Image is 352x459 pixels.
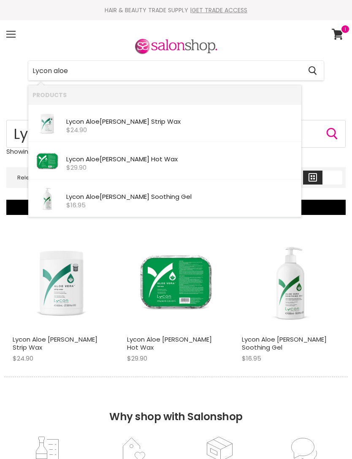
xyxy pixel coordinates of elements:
h2: Why shop with Salonshop [4,377,348,435]
img: Aloe-Vera_Hot-Wax_1kg_WEB-2_200x.jpg [32,146,62,176]
img: Lycon Aloe Vera Hot Wax [127,233,225,331]
b: Lycon [66,155,84,163]
a: Lycon Aloe [PERSON_NAME] Soothing Gel [242,335,327,352]
div: [PERSON_NAME] Soothing Gel [66,193,297,202]
b: Lycon [66,117,84,126]
span: $16.95 [242,354,261,363]
div: [PERSON_NAME] Strip Wax [66,118,297,127]
li: Products: Lycon Aloe Vera Hot Wax [28,142,301,179]
span: $29.90 [66,163,87,172]
button: Search [301,61,324,80]
b: Aloe [86,155,100,163]
button: Refine By [6,200,346,215]
a: Lycon Aloe [PERSON_NAME] Hot Wax [127,335,212,352]
input: Search [28,61,301,80]
img: Lycon Aloe Vera Strip Wax [13,233,110,331]
form: Product [6,120,346,148]
a: GET TRADE ACCESS [192,6,247,14]
p: Showing results for " " [6,148,346,155]
a: Lycon Aloe Vera Soothing Gel [242,233,339,331]
div: [PERSON_NAME] Hot Wax [66,156,297,164]
b: Lycon [66,192,84,201]
span: $24.90 [13,354,33,363]
b: Aloe [86,117,100,126]
span: $16.95 [66,201,86,209]
li: Products: Lycon Aloe Vera Soothing Gel [28,179,301,217]
li: Products [28,85,301,104]
img: Aloe-Vera-Soothing-Gel_PrePost_500ml_WEB_200x.jpg [32,184,62,213]
span: $29.90 [127,354,147,363]
li: Products: Lycon Aloe Vera Strip Wax [28,104,301,142]
input: Search [6,120,346,148]
form: Product [28,60,324,81]
span: $24.90 [66,125,87,134]
b: Aloe [86,192,100,201]
img: Aloe-Vera_Strip-Wax_800ml_WEB_200x.jpg [32,109,62,138]
a: Lycon Aloe [PERSON_NAME] Strip Wax [13,335,97,352]
button: Search [325,127,339,141]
